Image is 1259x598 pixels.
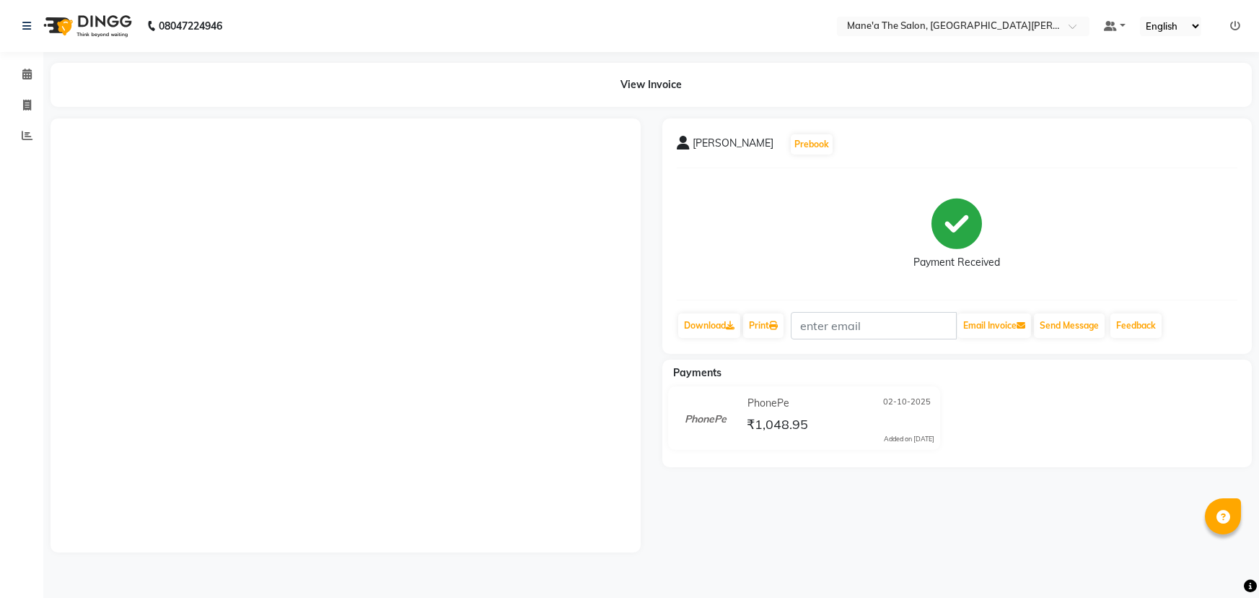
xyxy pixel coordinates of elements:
button: Email Invoice [957,313,1031,338]
a: Download [678,313,740,338]
img: logo [37,6,136,46]
span: [PERSON_NAME] [693,136,773,156]
div: Added on [DATE] [884,434,934,444]
a: Print [743,313,784,338]
button: Send Message [1034,313,1105,338]
span: ₹1,048.95 [747,416,808,436]
input: enter email [791,312,957,339]
button: Prebook [791,134,833,155]
div: View Invoice [51,63,1252,107]
iframe: chat widget [1198,540,1245,584]
span: PhonePe [747,396,789,411]
div: Payment Received [913,255,1000,270]
a: Feedback [1110,313,1162,338]
span: Payments [673,366,721,379]
span: 02-10-2025 [883,396,931,411]
b: 08047224946 [159,6,222,46]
